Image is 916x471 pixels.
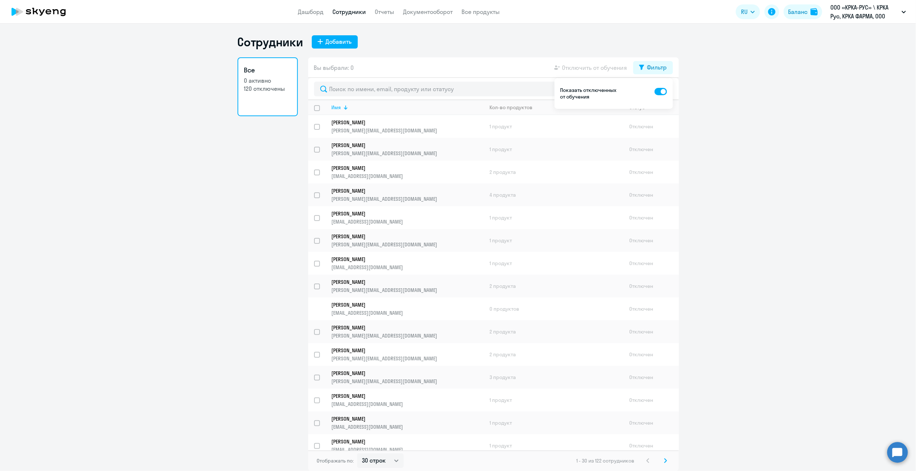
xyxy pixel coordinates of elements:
td: Отключен [624,389,679,411]
a: [PERSON_NAME][EMAIL_ADDRESS][DOMAIN_NAME] [332,165,484,179]
a: Дашборд [298,8,324,15]
a: [PERSON_NAME][EMAIL_ADDRESS][DOMAIN_NAME] [332,301,484,316]
td: 1 продукт [484,115,624,138]
td: Отключен [624,343,679,366]
a: Отчеты [375,8,395,15]
span: Вы выбрали: 0 [314,63,354,72]
td: 2 продукта [484,161,624,183]
a: [PERSON_NAME][PERSON_NAME][EMAIL_ADDRESS][DOMAIN_NAME] [332,324,484,339]
a: [PERSON_NAME][EMAIL_ADDRESS][DOMAIN_NAME] [332,393,484,407]
p: [PERSON_NAME] [332,165,474,171]
p: [PERSON_NAME][EMAIL_ADDRESS][DOMAIN_NAME] [332,150,484,157]
a: Все0 активно120 отключены [238,57,298,116]
p: [PERSON_NAME] [332,210,474,217]
td: 1 продукт [484,434,624,457]
button: ООО «КРКА-РУС» \ КРКА Рус, КРКА ФАРМА, ООО [827,3,910,21]
p: [PERSON_NAME][EMAIL_ADDRESS][DOMAIN_NAME] [332,196,484,202]
p: [EMAIL_ADDRESS][DOMAIN_NAME] [332,264,484,271]
h3: Все [244,65,291,75]
a: [PERSON_NAME][PERSON_NAME][EMAIL_ADDRESS][DOMAIN_NAME] [332,370,484,385]
td: 0 продуктов [484,297,624,320]
span: 1 - 30 из 122 сотрудников [577,457,635,464]
td: Отключен [624,320,679,343]
a: [PERSON_NAME][EMAIL_ADDRESS][DOMAIN_NAME] [332,438,484,453]
td: 1 продукт [484,411,624,434]
p: [PERSON_NAME][EMAIL_ADDRESS][DOMAIN_NAME] [332,287,484,293]
td: 1 продукт [484,206,624,229]
td: 1 продукт [484,229,624,252]
td: Отключен [624,252,679,275]
p: [PERSON_NAME] [332,119,474,126]
td: 1 продукт [484,252,624,275]
p: [PERSON_NAME] [332,142,474,149]
td: Отключен [624,206,679,229]
p: [PERSON_NAME][EMAIL_ADDRESS][DOMAIN_NAME] [332,127,484,134]
p: [PERSON_NAME] [332,347,474,354]
p: [PERSON_NAME][EMAIL_ADDRESS][DOMAIN_NAME] [332,332,484,339]
p: [PERSON_NAME] [332,301,474,308]
button: Фильтр [633,61,673,74]
span: Отображать по: [317,457,354,464]
div: Кол-во продуктов [490,104,533,111]
div: Кол-во продуктов [490,104,623,111]
img: balance [810,8,818,15]
td: 2 продукта [484,343,624,366]
h1: Сотрудники [238,35,303,49]
a: [PERSON_NAME][PERSON_NAME][EMAIL_ADDRESS][DOMAIN_NAME] [332,233,484,248]
a: Все продукты [462,8,500,15]
div: Добавить [326,37,352,46]
div: Баланс [788,7,808,16]
td: Отключен [624,229,679,252]
td: Отключен [624,183,679,206]
p: [PERSON_NAME] [332,370,474,377]
a: [PERSON_NAME][EMAIL_ADDRESS][DOMAIN_NAME] [332,415,484,430]
a: [PERSON_NAME][PERSON_NAME][EMAIL_ADDRESS][DOMAIN_NAME] [332,279,484,293]
p: 0 активно [244,76,291,85]
td: Отключен [624,411,679,434]
a: [PERSON_NAME][EMAIL_ADDRESS][DOMAIN_NAME] [332,256,484,271]
p: [EMAIL_ADDRESS][DOMAIN_NAME] [332,310,484,316]
td: 3 продукта [484,366,624,389]
td: Отключен [624,275,679,297]
a: [PERSON_NAME][PERSON_NAME][EMAIL_ADDRESS][DOMAIN_NAME] [332,142,484,157]
a: Сотрудники [333,8,366,15]
td: Отключен [624,115,679,138]
td: Отключен [624,434,679,457]
a: [PERSON_NAME][PERSON_NAME][EMAIL_ADDRESS][DOMAIN_NAME] [332,119,484,134]
p: [PERSON_NAME][EMAIL_ADDRESS][DOMAIN_NAME] [332,355,484,362]
button: Добавить [312,35,358,49]
a: Документооборот [403,8,453,15]
div: Имя [332,104,341,111]
p: [PERSON_NAME][EMAIL_ADDRESS][DOMAIN_NAME] [332,241,484,248]
a: [PERSON_NAME][EMAIL_ADDRESS][DOMAIN_NAME] [332,210,484,225]
p: [EMAIL_ADDRESS][DOMAIN_NAME] [332,424,484,430]
td: Отключен [624,297,679,320]
p: [PERSON_NAME] [332,438,474,445]
td: Отключен [624,161,679,183]
p: 120 отключены [244,85,291,93]
a: [PERSON_NAME][PERSON_NAME][EMAIL_ADDRESS][DOMAIN_NAME] [332,188,484,202]
p: [EMAIL_ADDRESS][DOMAIN_NAME] [332,173,484,179]
td: Отключен [624,366,679,389]
td: 2 продукта [484,275,624,297]
p: [EMAIL_ADDRESS][DOMAIN_NAME] [332,218,484,225]
p: Показать отключенных от обучения [560,87,619,100]
p: [PERSON_NAME] [332,256,474,263]
p: ООО «КРКА-РУС» \ КРКА Рус, КРКА ФАРМА, ООО [830,3,899,21]
div: Имя [332,104,484,111]
p: [PERSON_NAME] [332,188,474,194]
p: [PERSON_NAME] [332,393,474,399]
td: Отключен [624,138,679,161]
td: 1 продукт [484,138,624,161]
td: 2 продукта [484,320,624,343]
p: [PERSON_NAME] [332,279,474,285]
p: [PERSON_NAME] [332,233,474,240]
td: 4 продукта [484,183,624,206]
p: [PERSON_NAME] [332,415,474,422]
button: Балансbalance [784,4,822,19]
div: Фильтр [647,63,667,72]
p: [PERSON_NAME][EMAIL_ADDRESS][DOMAIN_NAME] [332,378,484,385]
p: [EMAIL_ADDRESS][DOMAIN_NAME] [332,401,484,407]
button: RU [736,4,760,19]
